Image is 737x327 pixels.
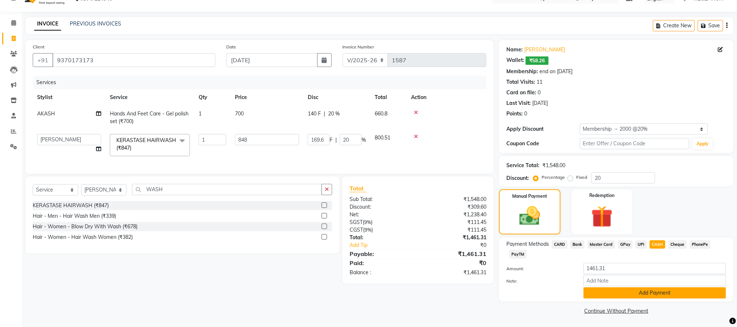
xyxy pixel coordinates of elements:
[330,136,332,144] span: F
[33,89,105,106] th: Stylist
[501,265,578,272] label: Amount:
[418,226,492,234] div: ₹111.45
[430,241,492,249] div: ₹0
[506,110,523,118] div: Points:
[344,234,418,241] div: Total:
[506,56,524,65] div: Wallet:
[37,110,55,117] span: AKASH
[418,259,492,267] div: ₹0
[303,89,370,106] th: Disc
[585,203,620,230] img: _gift.svg
[636,240,647,249] span: UPI
[350,219,363,225] span: SGST
[308,110,321,118] span: 140 F
[350,185,366,192] span: Total
[110,110,188,125] span: Hands And Feet Care - Gel polish set (₹700)
[583,287,726,299] button: Add Payment
[506,46,523,54] div: Name:
[524,110,527,118] div: 0
[226,44,236,50] label: Date
[509,250,527,259] span: PayTM
[344,259,418,267] div: Paid:
[52,53,215,67] input: Search by Name/Mobile/Email/Code
[105,89,194,106] th: Service
[364,227,371,233] span: 9%
[618,240,633,249] span: GPay
[580,138,690,149] input: Enter Offer / Coupon Code
[668,240,687,249] span: Cheque
[583,275,726,286] input: Add Note
[235,110,244,117] span: 700
[324,110,325,118] span: |
[506,174,529,182] div: Discount:
[506,99,531,107] div: Last Visit:
[513,204,547,228] img: _cash.svg
[344,218,418,226] div: ( )
[131,145,135,151] a: x
[506,240,549,248] span: Payment Methods
[418,211,492,218] div: ₹1,238.40
[231,89,303,106] th: Price
[116,137,176,151] span: KERASTASE HAIRWASH (₹847)
[33,44,44,50] label: Client
[132,184,322,195] input: Search or Scan
[199,110,202,117] span: 1
[589,192,614,199] label: Redemption
[70,20,121,27] a: PREVIOUS INVOICES
[418,234,492,241] div: ₹1,461.31
[537,78,542,86] div: 11
[698,20,723,31] button: Save
[344,241,430,249] a: Add Tip
[344,203,418,211] div: Discount:
[506,78,535,86] div: Total Visits:
[328,110,340,118] span: 20 %
[539,68,573,75] div: end on [DATE]
[375,110,387,117] span: 660.8
[343,44,374,50] label: Invoice Number
[34,17,61,31] a: INVOICE
[194,89,231,106] th: Qty
[33,233,133,241] div: Hair - Women - Hair Wash Women (₹382)
[375,134,390,141] span: 800.51
[501,278,578,284] label: Note:
[33,53,53,67] button: +91
[344,249,418,258] div: Payable:
[650,240,665,249] span: CASH
[542,174,565,181] label: Percentage
[587,240,615,249] span: Master Card
[33,223,138,231] div: Hair - Women - Blow Dry With Wash (₹678)
[542,162,565,169] div: ₹1,548.00
[370,89,407,106] th: Total
[583,263,726,274] input: Amount
[506,125,579,133] div: Apply Discount
[418,269,492,276] div: ₹1,461.31
[33,212,116,220] div: Hair - Men - Hair Wash Men (₹339)
[506,89,536,96] div: Card on file:
[653,20,695,31] button: Create New
[33,202,109,209] div: KERASTASE HAIRWASH (₹847)
[570,240,585,249] span: Bank
[532,99,548,107] div: [DATE]
[407,89,486,106] th: Action
[364,219,371,225] span: 9%
[526,56,549,65] span: ₹58.26
[538,89,541,96] div: 0
[362,136,366,144] span: %
[418,249,492,258] div: ₹1,461.31
[350,226,363,233] span: CGST
[418,218,492,226] div: ₹111.45
[335,136,337,144] span: |
[344,269,418,276] div: Balance :
[506,68,538,75] div: Membership:
[501,307,732,315] a: Continue Without Payment
[33,76,492,89] div: Services
[692,138,713,149] button: Apply
[576,174,587,181] label: Fixed
[418,203,492,211] div: ₹309.60
[690,240,710,249] span: PhonePe
[506,162,539,169] div: Service Total:
[552,240,567,249] span: CARD
[513,193,547,200] label: Manual Payment
[344,211,418,218] div: Net:
[344,226,418,234] div: ( )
